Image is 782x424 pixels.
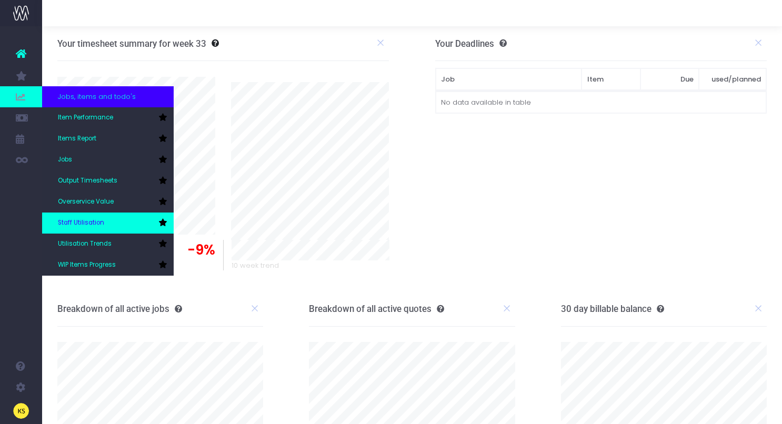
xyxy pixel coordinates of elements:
a: Jobs [42,149,174,170]
th: Job: activate to sort column ascending [436,68,582,90]
a: Item Performance [42,107,174,128]
a: Output Timesheets [42,170,174,191]
th: used/planned: activate to sort column ascending [699,68,766,90]
span: Staff Utilisation [58,218,104,228]
a: Utilisation Trends [42,234,174,255]
a: Staff Utilisation [42,213,174,234]
span: Overservice Value [58,197,114,207]
img: images/default_profile_image.png [13,403,29,419]
th: Due: activate to sort column ascending [640,68,699,90]
span: Utilisation Trends [58,239,112,249]
h3: Your Deadlines [435,38,507,49]
th: Item: activate to sort column ascending [582,68,640,90]
a: WIP Items Progress [42,255,174,276]
h3: Breakdown of all active quotes [309,304,444,314]
span: -9% [187,240,215,260]
h3: 30 day billable balance [561,304,664,314]
h3: Your timesheet summary for week 33 [57,38,206,49]
h3: Breakdown of all active jobs [57,304,182,314]
span: Jobs [58,155,72,165]
span: Jobs, items and todo's [58,92,136,102]
span: Output Timesheets [58,176,117,186]
a: Overservice Value [42,191,174,213]
td: No data available in table [436,92,767,113]
span: WIP Items Progress [58,260,116,270]
span: 10 week trend [232,260,279,271]
span: Item Performance [58,113,113,123]
span: Items Report [58,134,96,144]
a: Items Report [42,128,174,149]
